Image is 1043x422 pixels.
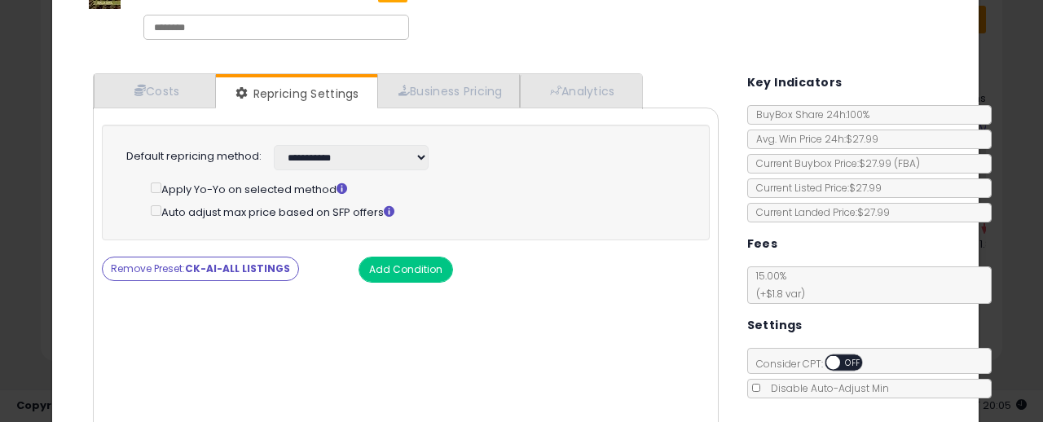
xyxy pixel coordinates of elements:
[748,357,884,371] span: Consider CPT:
[894,156,920,170] span: ( FBA )
[763,381,889,395] span: Disable Auto-Adjust Min
[747,234,778,254] h5: Fees
[747,73,843,93] h5: Key Indicators
[151,179,689,198] div: Apply Yo-Yo on selected method
[520,74,640,108] a: Analytics
[748,287,805,301] span: (+$1.8 var)
[359,257,453,283] button: Add Condition
[216,77,376,110] a: Repricing Settings
[377,74,520,108] a: Business Pricing
[748,269,805,301] span: 15.00 %
[747,315,803,336] h5: Settings
[859,156,920,170] span: $27.99
[748,156,920,170] span: Current Buybox Price:
[126,149,262,165] label: Default repricing method:
[102,257,299,281] button: Remove Preset:
[840,356,866,370] span: OFF
[748,181,882,195] span: Current Listed Price: $27.99
[185,262,290,275] strong: CK-AI-ALL LISTINGS
[748,132,878,146] span: Avg. Win Price 24h: $27.99
[151,202,689,221] div: Auto adjust max price based on SFP offers
[748,205,890,219] span: Current Landed Price: $27.99
[748,108,869,121] span: BuyBox Share 24h: 100%
[94,74,216,108] a: Costs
